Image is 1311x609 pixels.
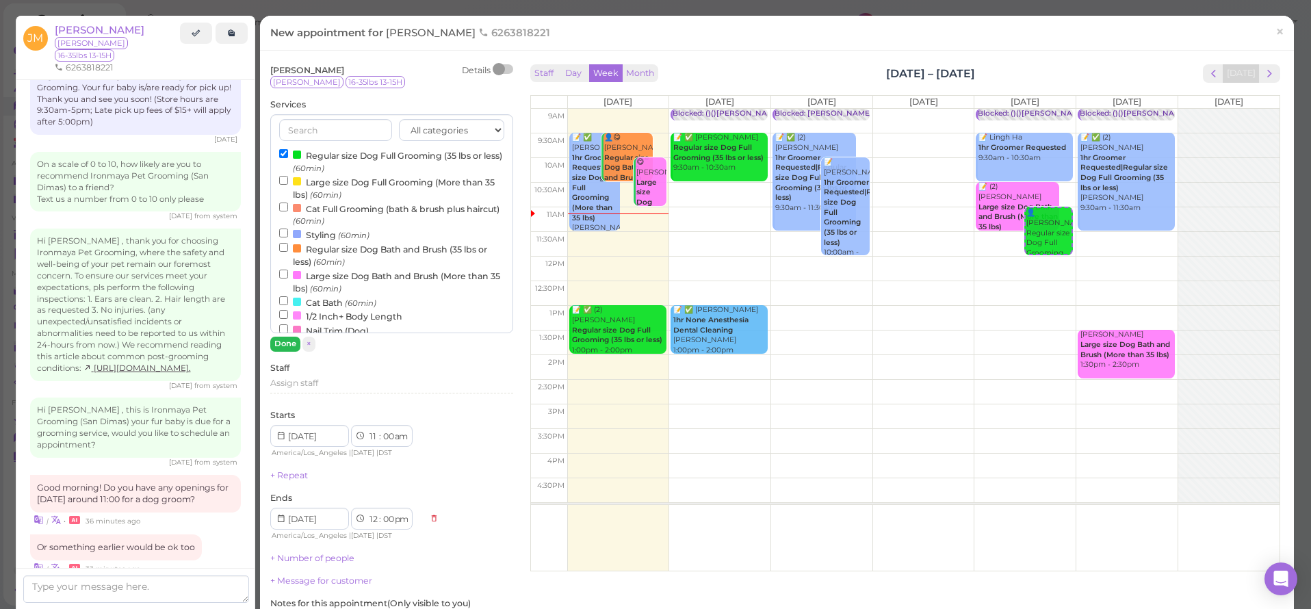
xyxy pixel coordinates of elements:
[194,211,237,220] span: from system
[30,64,241,135] div: Hi [PERSON_NAME], this is Ironmaya Pet Grooming. Your fur baby is/are ready for pick up! Thank yo...
[270,575,372,586] a: + Message for customer
[378,448,392,457] span: DST
[55,23,144,36] a: [PERSON_NAME]
[548,112,564,120] span: 9am
[549,309,564,318] span: 1pm
[270,26,554,39] span: New appointment for
[1080,133,1175,213] div: 📝 ✅ (2) [PERSON_NAME] [PERSON_NAME] 9:30am - 11:30am
[978,203,1058,231] b: Large size Dog Bath and Brush (More than 35 lbs)
[1264,562,1297,595] div: Open Intercom Messenger
[270,378,318,388] span: Assign staff
[386,26,478,39] span: [PERSON_NAME]
[603,96,632,107] span: [DATE]
[572,326,662,345] b: Regular size Dog Full Grooming (35 lbs or less)
[775,109,926,119] div: Blocked: [PERSON_NAME] • appointment
[345,298,376,308] small: (60min)
[705,96,734,107] span: [DATE]
[378,531,392,540] span: DST
[548,358,564,367] span: 2pm
[279,203,288,211] input: Cat Full Grooming (bath & brush plus haircut) (60min)
[636,157,666,298] div: 😋 [PERSON_NAME] 10:00am - 11:00am
[310,190,341,200] small: (60min)
[86,517,140,526] span: 08/25/2025 10:31am
[30,152,241,212] div: On a scale of 0 to 10, how likely are you to recommend Ironmaya Pet Grooming (San Dimas) to a fri...
[279,174,504,201] label: Large size Dog Full Grooming (More than 35 lbs)
[538,432,564,441] span: 3:30pm
[55,49,114,62] span: 16-35lbs 13-15H
[169,381,194,390] span: 06/27/2025 02:34pm
[279,227,369,242] label: Styling
[1275,22,1284,41] span: ×
[23,26,48,51] span: JM
[530,64,558,83] button: Staff
[338,231,369,240] small: (60min)
[47,565,49,573] i: |
[55,37,128,49] span: [PERSON_NAME]
[557,64,590,83] button: Day
[545,259,564,268] span: 12pm
[270,447,423,459] div: | |
[30,229,241,381] div: Hi [PERSON_NAME] , thank you for choosing Ironmaya Pet Grooming, where the safety and well-being ...
[279,148,504,174] label: Regular size Dog Full Grooming (35 lbs or less)
[1080,340,1170,359] b: Large size Dog Bath and Brush (More than 35 lbs)
[279,149,288,158] input: Regular size Dog Full Grooming (35 lbs or less) (60min)
[346,76,405,88] span: 16-35lbs 13-15H
[589,64,623,83] button: Week
[823,157,870,268] div: 📝 [PERSON_NAME] 10:00am - 12:00pm
[673,305,768,355] div: 📝 ✅ [PERSON_NAME] [PERSON_NAME] 1:00pm - 2:00pm
[169,458,194,467] span: 08/16/2025 09:39am
[279,243,288,252] input: Regular size Dog Bath and Brush (35 lbs or less) (60min)
[351,531,374,540] span: [DATE]
[279,296,288,305] input: Cat Bath (60min)
[571,133,621,253] div: 📝 ✅ [PERSON_NAME] [PERSON_NAME] 9:30am - 11:30am
[293,164,324,173] small: (60min)
[270,553,354,563] a: + Number of people
[279,323,369,337] label: Nail Trim (Dog)
[1113,96,1141,107] span: [DATE]
[194,458,237,467] span: from system
[775,133,856,213] div: 📝 ✅ (2) [PERSON_NAME] 9:30am - 11:30am
[270,337,300,351] button: Done
[279,268,504,295] label: Large size Dog Bath and Brush (More than 35 lbs)
[539,333,564,342] span: 1:30pm
[270,362,289,374] label: Staff
[636,178,663,268] b: Large size Dog Bath and Brush (More than 35 lbs)
[30,475,241,513] div: Good morning! Do you have any openings for [DATE] around 11:00 for a dog groom?
[673,109,835,119] div: Blocked: ()()[PERSON_NAME] • appointment
[1215,96,1243,107] span: [DATE]
[538,136,564,145] span: 9:30am
[47,517,49,526] i: |
[279,242,504,268] label: Regular size Dog Bath and Brush (35 lbs or less)
[909,96,938,107] span: [DATE]
[1259,64,1280,83] button: next
[673,315,749,335] b: 1hr None Anesthesia Dental Cleaning
[279,229,288,237] input: Styling (60min)
[194,381,237,390] span: from system
[478,26,550,39] span: 6263818221
[978,109,1140,119] div: Blocked: ()()[PERSON_NAME] • appointment
[572,153,635,222] b: 1hr Groomer Requested|Large size Dog Full Grooming (More than 35 lbs)
[307,339,311,348] span: ×
[547,210,564,219] span: 11am
[272,448,347,457] span: America/Los_Angeles
[536,235,564,244] span: 11:30am
[535,284,564,293] span: 12:30pm
[537,481,564,490] span: 4:30pm
[1026,208,1072,298] div: 👤[PERSON_NAME] Regular size Dog Full Grooming (35 lbs or less) 11:00am - 12:00pm
[313,257,345,267] small: (60min)
[978,182,1059,242] div: 📝 (2) [PERSON_NAME] 10:30am - 11:30am
[30,534,202,560] div: Or something earlier would be ok too
[51,62,117,74] li: 6263818221
[1080,109,1242,119] div: Blocked: ()()[PERSON_NAME] • appointment
[30,398,241,458] div: Hi [PERSON_NAME] , this is Ironmaya Pet Grooming (San Dimas) your fur baby is due for a grooming ...
[272,531,347,540] span: America/Los_Angeles
[673,143,764,162] b: Regular size Dog Full Grooming (35 lbs or less)
[293,216,324,226] small: (60min)
[310,284,341,294] small: (60min)
[571,305,666,355] div: 📝 ✅ (2) [PERSON_NAME] 1:00pm - 2:00pm
[886,66,975,81] h2: [DATE] – [DATE]
[462,64,491,77] div: Details
[279,270,288,278] input: Large size Dog Bath and Brush (More than 35 lbs) (60min)
[270,76,343,88] span: [PERSON_NAME]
